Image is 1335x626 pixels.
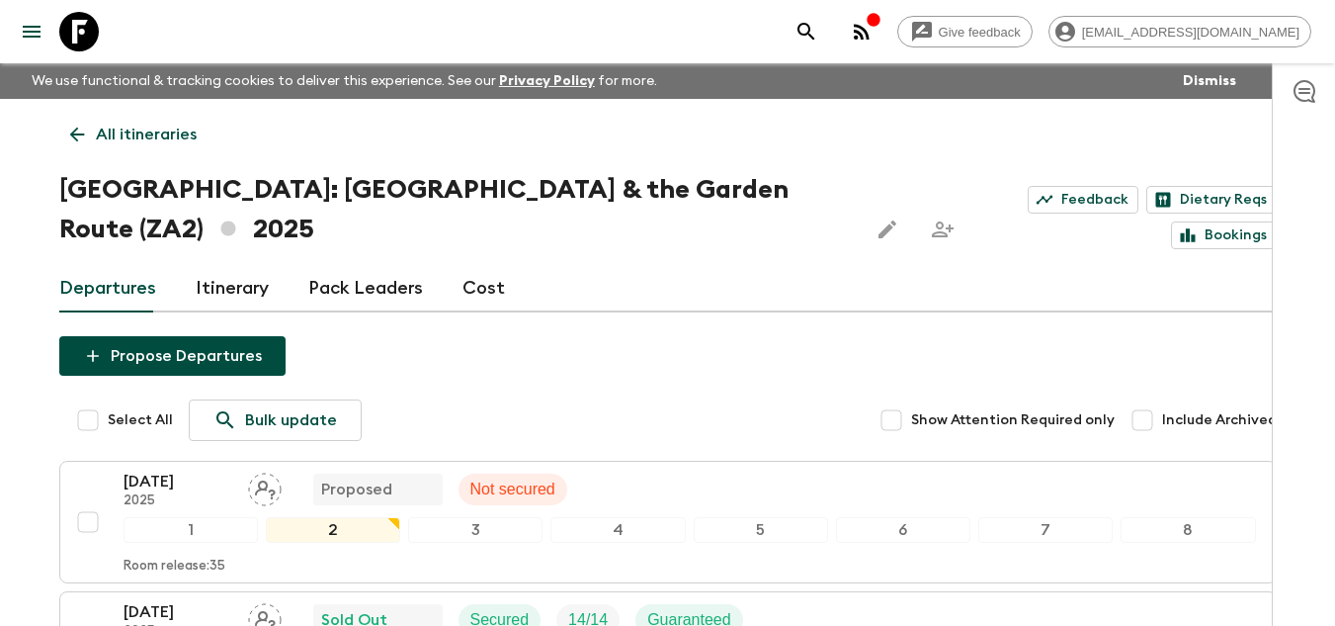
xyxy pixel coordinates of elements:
[196,265,269,313] a: Itinerary
[1171,222,1277,249] a: Bookings
[266,517,400,543] div: 2
[24,63,665,99] p: We use functional & tracking cookies to deliver this experience. See our for more.
[12,12,51,51] button: menu
[108,410,173,430] span: Select All
[248,609,282,625] span: Assign pack leader
[124,470,232,493] p: [DATE]
[868,210,907,249] button: Edit this itinerary
[928,25,1032,40] span: Give feedback
[248,479,282,494] span: Assign pack leader
[59,265,156,313] a: Departures
[923,210,962,249] span: Share this itinerary
[787,12,826,51] button: search adventures
[836,517,970,543] div: 6
[189,400,362,441] a: Bulk update
[96,123,197,146] p: All itineraries
[245,408,337,432] p: Bulk update
[462,265,505,313] a: Cost
[550,517,685,543] div: 4
[1028,186,1138,214] a: Feedback
[124,600,232,624] p: [DATE]
[459,474,567,505] div: Not secured
[897,16,1033,47] a: Give feedback
[470,478,555,501] p: Not secured
[1178,67,1241,95] button: Dismiss
[59,115,208,154] a: All itineraries
[124,559,225,575] p: Room release: 35
[408,517,542,543] div: 3
[1146,186,1277,214] a: Dietary Reqs
[59,336,286,376] button: Propose Departures
[59,170,853,249] h1: [GEOGRAPHIC_DATA]: [GEOGRAPHIC_DATA] & the Garden Route (ZA2) 2025
[499,74,595,88] a: Privacy Policy
[124,517,258,543] div: 1
[1071,25,1310,40] span: [EMAIL_ADDRESS][DOMAIN_NAME]
[321,478,392,501] p: Proposed
[308,265,423,313] a: Pack Leaders
[911,410,1115,430] span: Show Attention Required only
[1048,16,1311,47] div: [EMAIL_ADDRESS][DOMAIN_NAME]
[124,493,232,509] p: 2025
[1162,410,1277,430] span: Include Archived
[1121,517,1255,543] div: 8
[978,517,1113,543] div: 7
[59,461,1277,583] button: [DATE]2025Assign pack leaderProposedNot secured12345678Room release:35
[694,517,828,543] div: 5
